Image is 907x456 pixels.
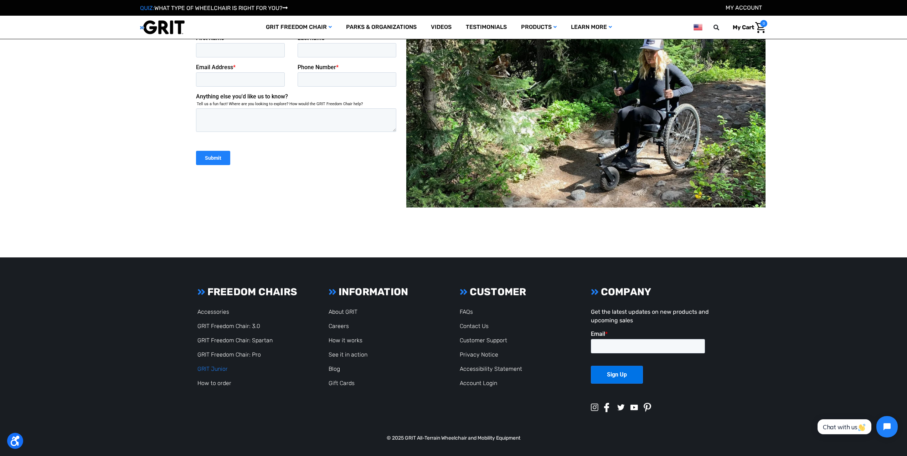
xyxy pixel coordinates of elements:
[197,308,229,315] a: Accessories
[197,380,231,386] a: How to order
[617,404,625,410] img: twitter
[733,24,754,31] span: My Cart
[630,405,638,410] img: youtube
[726,4,762,11] a: Account
[83,32,416,40] strong: ____________________________________________________________________________________
[514,16,564,39] a: Products
[329,337,362,344] a: How it works
[760,20,767,27] span: 0
[564,16,619,39] a: Learn More
[591,308,709,325] p: Get the latest updates on new products and upcoming sales
[329,351,367,358] a: See it in action
[196,35,399,178] iframe: Form 1
[140,20,185,35] img: GRIT All-Terrain Wheelchair and Mobility Equipment
[591,286,709,298] h3: COMPANY
[460,380,497,386] a: Account Login
[249,48,261,53] span: Email
[810,410,904,444] iframe: Tidio Chat
[197,286,316,298] h3: FREEDOM CHAIRS
[460,337,507,344] a: Customer Support
[329,286,447,298] h3: INFORMATION
[727,20,767,35] a: Cart with 0 items
[460,308,473,315] a: FAQs
[591,331,709,396] iframe: Form 2
[140,5,154,11] span: QUIZ:
[717,20,727,35] input: Search
[329,323,349,329] a: Careers
[329,308,357,315] a: About GRIT
[140,5,288,11] a: QUIZ:WHAT TYPE OF WHEELCHAIR IS RIGHT FOR YOU?
[694,23,702,32] img: us.png
[249,77,367,83] span: Is there anything you would like to tell us about the child?
[339,16,424,39] a: Parks & Organizations
[755,22,766,33] img: Cart
[194,434,714,442] p: © 2025 GRIT All-Terrain Wheelchair and Mobility Equipment
[460,351,498,358] a: Privacy Notice
[460,323,489,329] a: Contact Us
[197,365,228,372] a: GRIT Junior
[591,404,598,411] img: instagram
[424,16,459,39] a: Videos
[329,365,340,372] a: Blog
[259,16,339,39] a: GRIT Freedom Chair
[460,365,522,372] a: Accessibility Statement
[197,351,261,358] a: GRIT Freedom Chair: Pro
[604,403,609,412] img: facebook
[329,380,355,386] a: Gift Cards
[197,323,260,329] a: GRIT Freedom Chair: 3.0
[231,118,268,133] input: Submit
[644,403,651,412] img: pinterest
[459,16,514,39] a: Testimonials
[197,337,273,344] a: GRIT Freedom Chair: Spartan
[460,286,578,298] h3: CUSTOMER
